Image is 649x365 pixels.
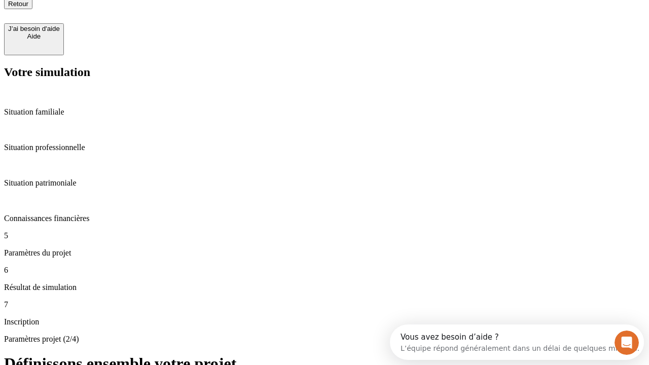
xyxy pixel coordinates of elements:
p: Inscription [4,317,645,326]
p: 6 [4,266,645,275]
div: J’ai besoin d'aide [8,25,60,32]
p: Paramètres du projet [4,248,645,258]
div: L’équipe répond généralement dans un délai de quelques minutes. [11,17,249,27]
iframe: Intercom live chat discovery launcher [390,324,644,360]
p: 7 [4,300,645,309]
p: Situation patrimoniale [4,178,645,188]
p: Résultat de simulation [4,283,645,292]
div: Ouvrir le Messenger Intercom [4,4,279,32]
h2: Votre simulation [4,65,645,79]
div: Aide [8,32,60,40]
button: J’ai besoin d'aideAide [4,23,64,55]
p: Situation professionnelle [4,143,645,152]
p: 5 [4,231,645,240]
p: Paramètres projet (2/4) [4,335,645,344]
div: Vous avez besoin d’aide ? [11,9,249,17]
p: Situation familiale [4,107,645,117]
iframe: Intercom live chat [615,331,639,355]
p: Connaissances financières [4,214,645,223]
